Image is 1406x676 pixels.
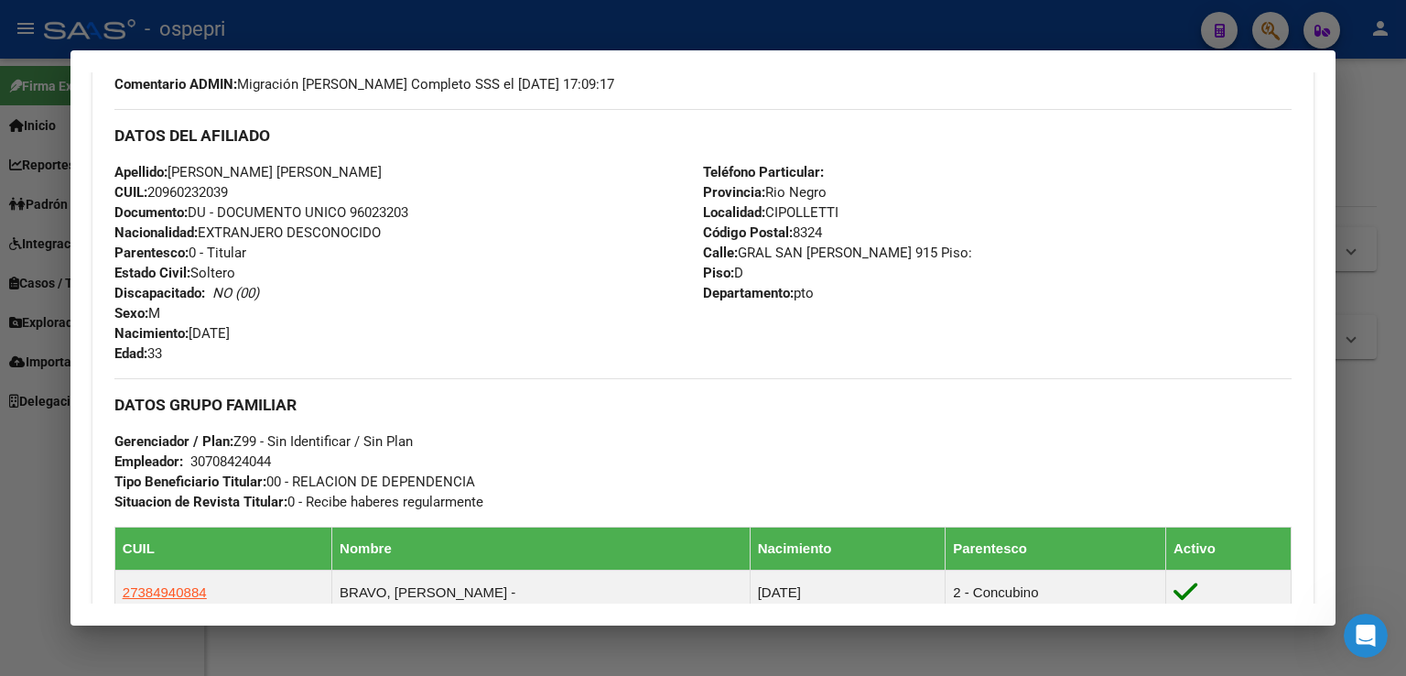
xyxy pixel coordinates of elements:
strong: Departamento: [703,285,794,301]
strong: Piso: [703,265,734,281]
i: NO (00) [212,285,259,301]
span: D [703,265,743,281]
h3: DATOS DEL AFILIADO [114,125,1292,146]
strong: Estado Civil: [114,265,190,281]
th: Parentesco [946,527,1166,570]
span: 0 - Recibe haberes regularmente [114,494,483,510]
span: DU - DOCUMENTO UNICO 96023203 [114,204,408,221]
div: 30708424044 [190,452,271,472]
th: Activo [1166,527,1292,570]
span: 20960232039 [114,184,228,201]
strong: Calle: [703,245,738,261]
strong: Empleador: [114,453,183,470]
strong: CUIL: [114,184,147,201]
span: Migración [PERSON_NAME] Completo SSS el [DATE] 17:09:17 [114,74,614,94]
td: 2 - Concubino [946,570,1166,615]
span: [DATE] [114,325,230,342]
strong: Edad: [114,345,147,362]
span: 00 - RELACION DE DEPENDENCIA [114,474,475,490]
strong: Sexo: [114,305,148,322]
strong: Discapacitado: [114,285,205,301]
span: 8324 [703,224,822,241]
strong: Localidad: [703,204,765,221]
strong: Teléfono Particular: [703,164,824,180]
strong: Código Postal: [703,224,793,241]
strong: Situacion de Revista Titular: [114,494,287,510]
th: Nombre [332,527,751,570]
span: Soltero [114,265,235,281]
span: pto [703,285,814,301]
span: [PERSON_NAME] [PERSON_NAME] [114,164,382,180]
span: 27384940884 [123,584,207,600]
strong: Nacimiento: [114,325,189,342]
th: Nacimiento [750,527,946,570]
strong: Nacionalidad: [114,224,198,241]
strong: Tipo Beneficiario Titular: [114,474,266,490]
h3: DATOS GRUPO FAMILIAR [114,395,1292,415]
th: CUIL [114,527,331,570]
td: BRAVO, [PERSON_NAME] - [332,570,751,615]
strong: Documento: [114,204,188,221]
strong: Comentario ADMIN: [114,76,237,93]
span: Z99 - Sin Identificar / Sin Plan [114,433,413,450]
strong: Apellido: [114,164,168,180]
strong: Gerenciador / Plan: [114,433,233,450]
span: EXTRANJERO DESCONOCIDO [114,224,381,241]
span: 33 [114,345,162,362]
span: 0 - Titular [114,245,246,261]
iframe: Intercom live chat [1344,614,1388,658]
span: M [114,305,160,322]
span: Rio Negro [703,184,827,201]
span: CIPOLLETTI [703,204,838,221]
td: [DATE] [750,570,946,615]
strong: Provincia: [703,184,765,201]
strong: Parentesco: [114,245,189,261]
span: GRAL SAN [PERSON_NAME] 915 Piso: [703,245,972,261]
